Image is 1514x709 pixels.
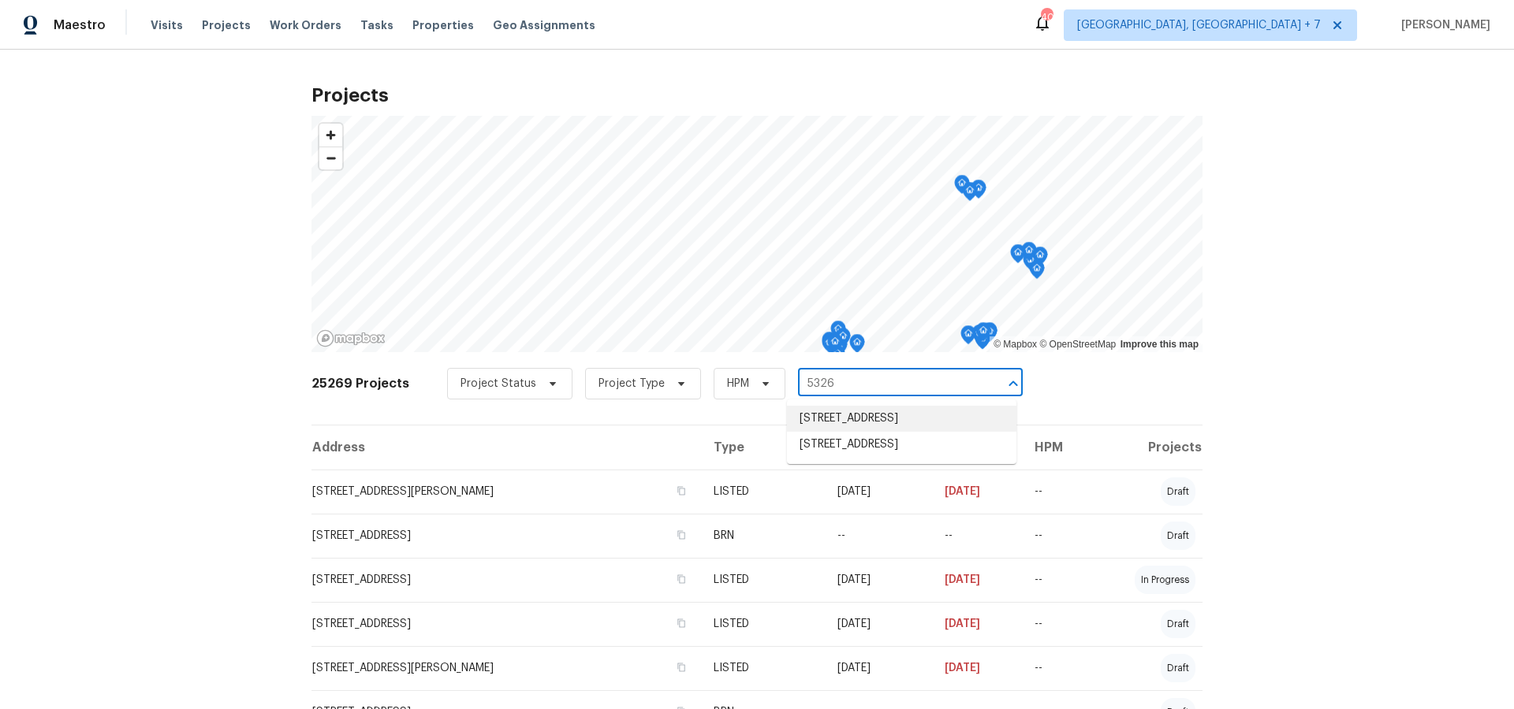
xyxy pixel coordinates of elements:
button: Zoom out [319,147,342,169]
div: draft [1161,477,1195,506]
button: Close [1002,373,1024,395]
div: Map marker [1021,242,1037,266]
a: Mapbox homepage [316,329,386,347]
td: -- [1022,470,1094,514]
div: Map marker [954,175,970,199]
td: LISTED [701,558,825,602]
div: Map marker [830,321,846,345]
td: BRN [701,514,825,558]
div: draft [1161,610,1195,638]
span: Project Status [461,376,536,392]
div: 40 [1041,9,1052,25]
td: [DATE] [932,558,1021,602]
td: -- [1022,514,1094,558]
div: Map marker [975,322,991,347]
td: [STREET_ADDRESS][PERSON_NAME] [311,470,701,514]
input: Search projects [798,372,979,396]
td: [DATE] [932,602,1021,646]
td: -- [1022,602,1094,646]
button: Zoom in [319,124,342,147]
button: Copy Address [674,660,688,674]
div: Map marker [822,332,837,356]
td: [DATE] [825,558,932,602]
span: HPM [727,376,749,392]
th: Type [701,425,825,470]
div: draft [1161,654,1195,682]
div: Map marker [960,325,976,350]
td: LISTED [701,602,825,646]
td: [STREET_ADDRESS] [311,602,701,646]
div: Map marker [835,328,851,352]
div: Map marker [822,334,837,358]
div: Map marker [962,182,978,206]
span: Maestro [54,17,106,33]
div: Map marker [1029,260,1045,284]
td: [DATE] [825,470,932,514]
span: [GEOGRAPHIC_DATA], [GEOGRAPHIC_DATA] + 7 [1077,17,1321,33]
h2: 25269 Projects [311,376,409,392]
div: in progress [1135,566,1195,594]
canvas: Map [311,116,1203,352]
td: LISTED [701,470,825,514]
td: [STREET_ADDRESS] [311,514,701,558]
td: [STREET_ADDRESS] [311,558,701,602]
button: Copy Address [674,572,688,586]
div: Map marker [1010,244,1026,269]
button: Copy Address [674,484,688,498]
h2: Projects [311,87,1203,103]
div: draft [1161,522,1195,550]
td: -- [825,514,932,558]
a: OpenStreetMap [1039,339,1116,350]
span: Work Orders [270,17,341,33]
th: Projects [1093,425,1203,470]
span: Project Type [599,376,665,392]
td: -- [1022,646,1094,690]
span: Geo Assignments [493,17,595,33]
span: Visits [151,17,183,33]
td: [DATE] [825,602,932,646]
div: Map marker [971,325,987,349]
td: [DATE] [932,646,1021,690]
span: [PERSON_NAME] [1395,17,1490,33]
td: [STREET_ADDRESS][PERSON_NAME] [311,646,701,690]
div: Map marker [971,180,986,204]
div: Map marker [849,334,865,358]
div: Map marker [827,333,843,358]
span: Projects [202,17,251,33]
td: -- [932,514,1021,558]
td: [DATE] [932,470,1021,514]
span: Properties [412,17,474,33]
th: HPM [1022,425,1094,470]
th: Address [311,425,701,470]
a: Improve this map [1121,339,1199,350]
div: Map marker [1032,247,1048,271]
button: Copy Address [674,616,688,630]
td: [DATE] [825,646,932,690]
a: Mapbox [994,339,1037,350]
li: [STREET_ADDRESS] [787,406,1016,432]
td: -- [1022,558,1094,602]
td: LISTED [701,646,825,690]
button: Copy Address [674,528,688,542]
span: Tasks [360,20,393,31]
li: [STREET_ADDRESS] [787,432,1016,458]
